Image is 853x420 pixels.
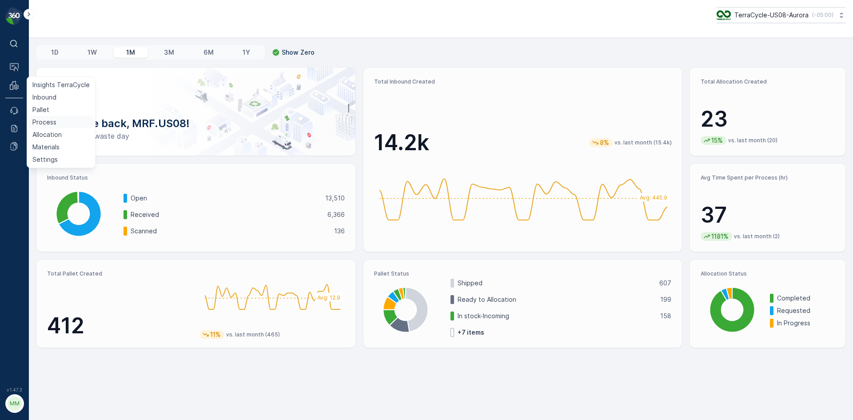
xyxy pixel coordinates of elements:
[660,312,671,320] p: 158
[327,210,345,219] p: 6,366
[734,11,809,20] p: TerraCycle-US08-Aurora
[458,295,655,304] p: Ready to Allocation
[47,270,192,277] p: Total Pallet Created
[164,48,174,57] p: 3M
[5,394,23,413] button: MM
[458,328,484,337] p: + 7 items
[728,137,777,144] p: vs. last month (20)
[131,210,322,219] p: Received
[5,387,23,392] span: v 1.47.3
[88,48,97,57] p: 1W
[51,116,341,131] p: Welcome back, MRF.US08!
[5,7,23,25] img: logo
[126,48,135,57] p: 1M
[701,202,835,228] p: 37
[777,319,835,328] p: In Progress
[325,194,345,203] p: 13,510
[20,40,29,47] p: ⌘B
[710,232,729,241] p: 1181%
[701,106,835,132] p: 23
[710,136,724,145] p: 15%
[701,270,835,277] p: Allocation Status
[28,399,59,408] p: MRF.US08
[777,294,835,303] p: Completed
[51,131,341,141] p: Have a zero-waste day
[282,48,315,57] p: Show Zero
[374,78,672,85] p: Total Inbound Created
[659,279,671,288] p: 607
[226,331,280,338] p: vs. last month (465)
[812,12,833,19] p: ( -05:00 )
[717,10,731,20] img: image_ci7OI47.png
[599,138,610,147] p: 8%
[131,194,319,203] p: Open
[243,48,250,57] p: 1Y
[8,396,22,411] div: MM
[701,78,835,85] p: Total Allocation Created
[717,7,846,23] button: TerraCycle-US08-Aurora(-05:00)
[334,227,345,236] p: 136
[777,306,835,315] p: Requested
[131,227,328,236] p: Scanned
[374,270,672,277] p: Pallet Status
[203,48,214,57] p: 6M
[209,330,222,339] p: 11%
[47,312,192,339] p: 412
[51,48,59,57] p: 1D
[47,174,345,181] p: Inbound Status
[734,233,780,240] p: vs. last month (2)
[701,174,835,181] p: Avg Time Spent per Process (hr)
[374,129,429,156] p: 14.2k
[458,312,655,320] p: In stock-Incoming
[458,279,654,288] p: Shipped
[660,295,671,304] p: 199
[614,139,672,146] p: vs. last month (15.4k)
